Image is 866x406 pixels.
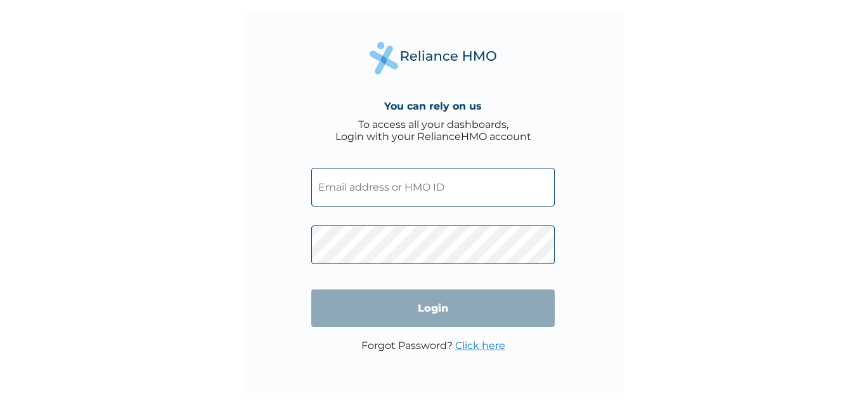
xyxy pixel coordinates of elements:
img: Reliance Health's Logo [370,42,496,74]
input: Login [311,289,555,327]
h4: You can rely on us [384,100,482,112]
input: Email address or HMO ID [311,168,555,206]
div: To access all your dashboards, Login with your RelianceHMO account [335,118,531,143]
a: Click here [455,339,505,352]
p: Forgot Password? [361,339,505,352]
